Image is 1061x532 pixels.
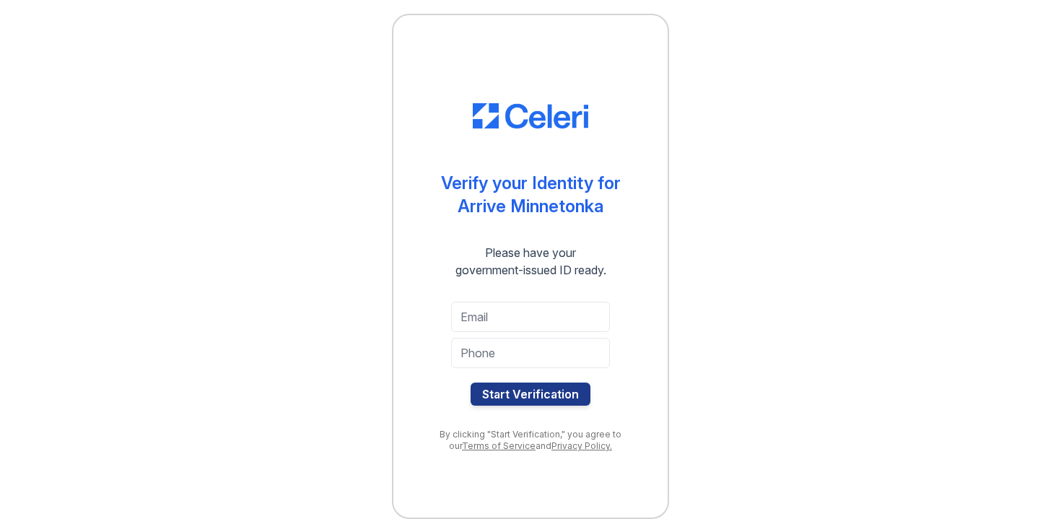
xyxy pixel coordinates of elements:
[451,302,610,332] input: Email
[441,172,621,218] div: Verify your Identity for Arrive Minnetonka
[471,383,590,406] button: Start Verification
[551,440,612,451] a: Privacy Policy.
[422,429,639,452] div: By clicking "Start Verification," you agree to our and
[429,244,632,279] div: Please have your government-issued ID ready.
[462,440,536,451] a: Terms of Service
[451,338,610,368] input: Phone
[473,103,588,129] img: CE_Logo_Blue-a8612792a0a2168367f1c8372b55b34899dd931a85d93a1a3d3e32e68fde9ad4.png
